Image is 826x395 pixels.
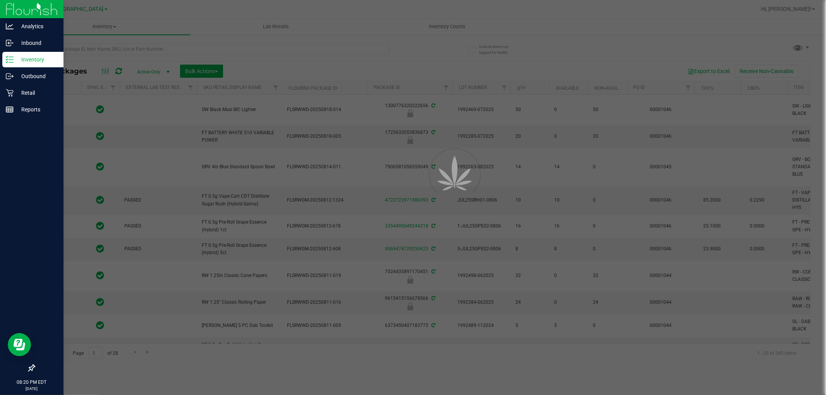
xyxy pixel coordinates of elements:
[14,55,60,64] p: Inventory
[14,72,60,81] p: Outbound
[8,333,31,356] iframe: Resource center
[14,22,60,31] p: Analytics
[6,56,14,63] inline-svg: Inventory
[3,386,60,392] p: [DATE]
[6,39,14,47] inline-svg: Inbound
[14,38,60,48] p: Inbound
[14,88,60,97] p: Retail
[6,22,14,30] inline-svg: Analytics
[14,105,60,114] p: Reports
[6,106,14,113] inline-svg: Reports
[6,89,14,97] inline-svg: Retail
[3,379,60,386] p: 08:20 PM EDT
[6,72,14,80] inline-svg: Outbound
